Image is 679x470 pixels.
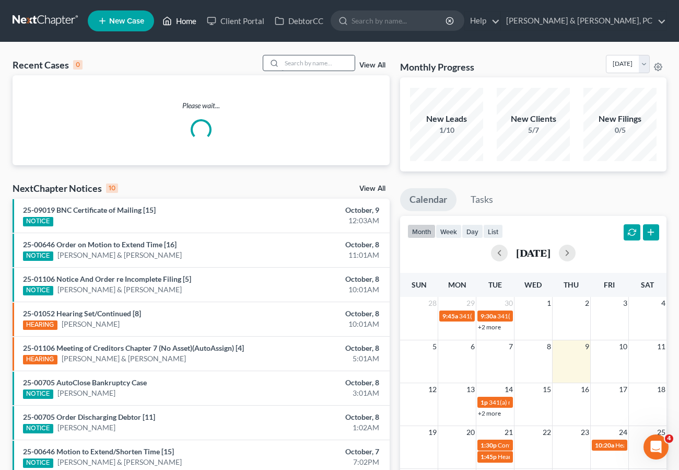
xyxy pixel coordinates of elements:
[643,434,669,460] iframe: Intercom live chat
[584,340,590,353] span: 9
[267,422,379,433] div: 1:02AM
[359,185,385,192] a: View All
[618,383,628,396] span: 17
[470,340,476,353] span: 6
[459,312,560,320] span: 341(a) meeting for [PERSON_NAME]
[23,412,155,421] a: 25-00705 Order Discharging Debtor [11]
[267,308,379,319] div: October, 8
[618,340,628,353] span: 10
[400,61,474,73] h3: Monthly Progress
[109,17,144,25] span: New Case
[267,457,379,467] div: 7:02PM
[267,377,379,388] div: October, 8
[542,426,552,439] span: 22
[584,297,590,309] span: 2
[497,312,653,320] span: 341(a) meeting for [PERSON_NAME] & [PERSON_NAME]
[157,12,202,30] a: Home
[23,274,191,283] a: 25-01106 Notice And Order re Incomplete Filing [5]
[542,383,552,396] span: 15
[564,280,579,289] span: Thu
[465,297,476,309] span: 29
[267,215,379,226] div: 12:03AM
[501,12,666,30] a: [PERSON_NAME] & [PERSON_NAME], PC
[465,426,476,439] span: 20
[481,441,497,449] span: 1:30p
[604,280,615,289] span: Fri
[618,426,628,439] span: 24
[497,113,570,125] div: New Clients
[465,12,500,30] a: Help
[478,409,501,417] a: +2 more
[267,239,379,250] div: October, 8
[481,453,497,461] span: 1:45p
[23,251,53,261] div: NOTICE
[427,297,438,309] span: 28
[410,125,483,135] div: 1/10
[57,457,182,467] a: [PERSON_NAME] & [PERSON_NAME]
[656,426,666,439] span: 25
[267,388,379,398] div: 3:01AM
[665,434,673,443] span: 4
[267,274,379,284] div: October, 8
[23,424,53,433] div: NOTICE
[23,343,244,352] a: 25-01106 Meeting of Creditors Chapter 7 (No Asset)(AutoAssign) [4]
[412,280,427,289] span: Sun
[23,217,53,226] div: NOTICE
[483,224,503,238] button: list
[498,453,579,461] span: Hearing for [PERSON_NAME]
[498,441,616,449] span: Confirmation hearing for [PERSON_NAME]
[267,284,379,295] div: 10:01AM
[488,280,502,289] span: Tue
[524,280,542,289] span: Wed
[407,224,436,238] button: month
[583,113,657,125] div: New Filings
[23,458,53,468] div: NOTICE
[23,447,174,456] a: 25-00646 Motion to Extend/Shorten Time [15]
[57,422,115,433] a: [PERSON_NAME]
[23,240,177,249] a: 25-00646 Order on Motion to Extend Time [16]
[23,389,53,399] div: NOTICE
[427,426,438,439] span: 19
[504,426,514,439] span: 21
[267,412,379,422] div: October, 8
[57,250,182,260] a: [PERSON_NAME] & [PERSON_NAME]
[595,441,614,449] span: 10:20a
[267,343,379,353] div: October, 8
[461,188,502,211] a: Tasks
[23,286,53,295] div: NOTICE
[436,224,462,238] button: week
[641,280,654,289] span: Sat
[660,297,666,309] span: 4
[489,398,590,406] span: 341(a) meeting for [PERSON_NAME]
[106,184,118,193] div: 10
[622,297,628,309] span: 3
[431,340,438,353] span: 5
[267,250,379,260] div: 11:01AM
[23,320,57,330] div: HEARING
[465,383,476,396] span: 13
[23,355,57,364] div: HEARING
[583,125,657,135] div: 0/5
[62,319,120,329] a: [PERSON_NAME]
[546,297,552,309] span: 1
[282,55,355,71] input: Search by name...
[57,388,115,398] a: [PERSON_NAME]
[400,188,456,211] a: Calendar
[267,353,379,364] div: 5:01AM
[202,12,270,30] a: Client Portal
[410,113,483,125] div: New Leads
[23,378,147,387] a: 25-00705 AutoClose Bankruptcy Case
[427,383,438,396] span: 12
[481,398,488,406] span: 1p
[481,312,496,320] span: 9:30a
[580,426,590,439] span: 23
[23,205,156,214] a: 25-09019 BNC Certificate of Mailing [15]
[359,62,385,69] a: View All
[13,59,83,71] div: Recent Cases
[270,12,329,30] a: DebtorCC
[57,284,182,295] a: [PERSON_NAME] & [PERSON_NAME]
[13,182,118,194] div: NextChapter Notices
[656,340,666,353] span: 11
[448,280,466,289] span: Mon
[442,312,458,320] span: 9:45a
